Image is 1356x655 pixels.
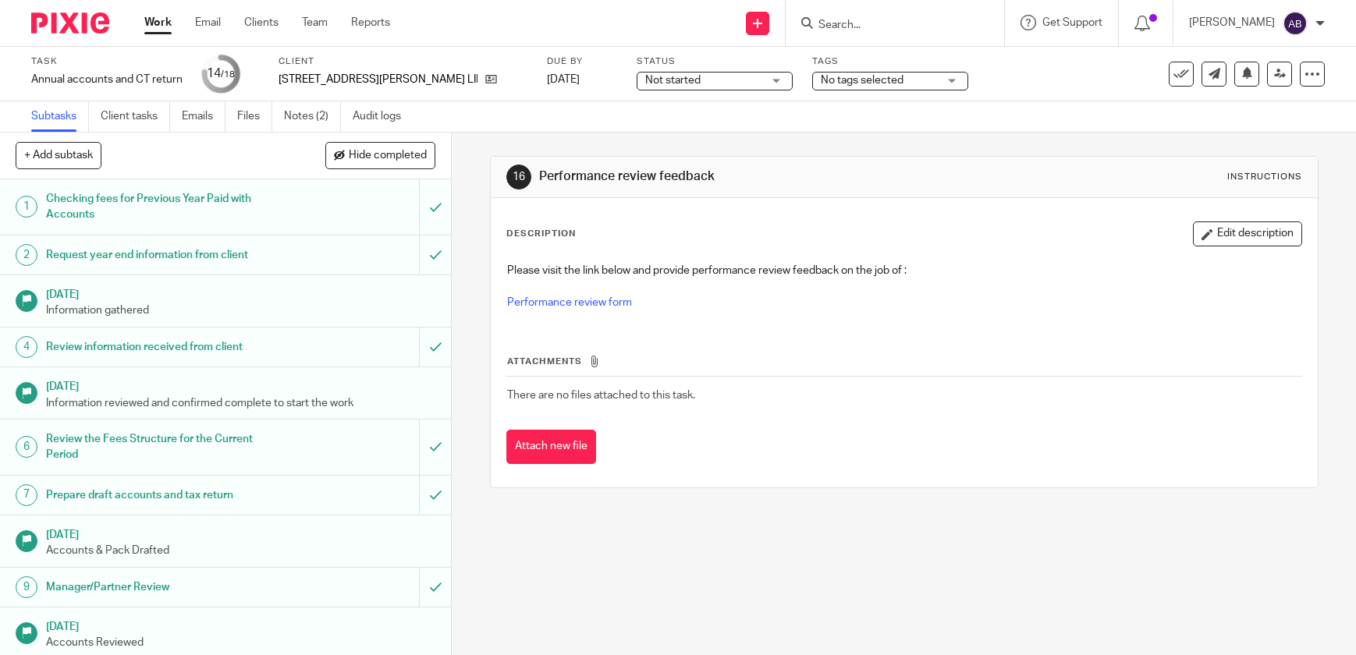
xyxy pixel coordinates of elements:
[1283,11,1308,36] img: svg%3E
[645,75,701,86] span: Not started
[821,75,903,86] span: No tags selected
[46,283,436,303] h1: [DATE]
[1193,221,1302,246] button: Edit description
[506,430,596,465] button: Attach new file
[547,55,617,68] label: Due by
[817,19,957,33] input: Search
[507,263,1301,278] p: Please visit the link below and provide performance review feedback on the job of :
[207,65,235,83] div: 14
[101,101,170,132] a: Client tasks
[46,523,436,543] h1: [DATE]
[16,336,37,358] div: 4
[302,15,328,30] a: Team
[221,70,235,79] small: /18
[46,243,285,267] h1: Request year end information from client
[349,150,427,162] span: Hide completed
[812,55,968,68] label: Tags
[547,74,580,85] span: [DATE]
[46,395,436,411] p: Information reviewed and confirmed complete to start the work
[506,228,576,240] p: Description
[31,12,109,34] img: Pixie
[507,297,632,308] a: Performance review form
[31,55,183,68] label: Task
[31,72,183,87] div: Annual accounts and CT return
[507,357,582,366] span: Attachments
[325,142,435,168] button: Hide completed
[16,576,37,598] div: 9
[351,15,390,30] a: Reports
[46,575,285,599] h1: Manager/Partner Review
[195,15,221,30] a: Email
[31,101,89,132] a: Subtasks
[1042,17,1102,28] span: Get Support
[46,375,436,395] h1: [DATE]
[144,15,172,30] a: Work
[244,15,279,30] a: Clients
[46,635,436,650] p: Accounts Reviewed
[16,196,37,218] div: 1
[353,101,413,132] a: Audit logs
[182,101,225,132] a: Emails
[16,142,101,168] button: + Add subtask
[1227,171,1302,183] div: Instructions
[46,615,436,635] h1: [DATE]
[46,483,285,507] h1: Prepare draft accounts and tax return
[284,101,341,132] a: Notes (2)
[46,543,436,558] p: Accounts & Pack Drafted
[506,165,531,189] div: 16
[1189,15,1275,30] p: [PERSON_NAME]
[46,303,436,318] p: Information gathered
[507,390,695,401] span: There are no files attached to this task.
[46,335,285,359] h1: Review information received from client
[637,55,793,68] label: Status
[46,187,285,227] h1: Checking fees for Previous Year Paid with Accounts
[237,101,272,132] a: Files
[16,244,37,266] div: 2
[46,427,285,467] h1: Review the Fees Structure for the Current Period
[16,436,37,458] div: 6
[539,168,937,185] h1: Performance review feedback
[279,55,527,68] label: Client
[279,72,477,87] p: [STREET_ADDRESS][PERSON_NAME] LIMITED
[16,484,37,506] div: 7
